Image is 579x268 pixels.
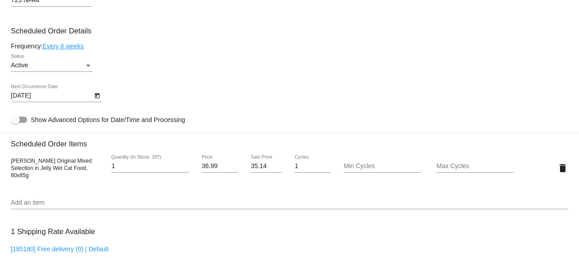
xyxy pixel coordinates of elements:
[11,222,95,241] h3: 1 Shipping Rate Available
[111,163,189,170] input: Quantity (In Stock: 297)
[11,27,568,35] h3: Scheduled Order Details
[437,163,514,170] input: Max Cycles
[43,42,84,50] a: Every 6 weeks
[11,133,568,148] h3: Scheduled Order Items
[11,92,92,99] input: Next Occurrence Date
[251,163,281,170] input: Sale Price
[557,163,568,174] mat-icon: delete
[11,42,568,50] div: Frequency:
[11,158,92,179] span: [PERSON_NAME] Original Mixed Selection in Jelly Wet Cat Food, 80x85g
[11,61,28,69] span: Active
[31,115,185,124] span: Show Advanced Options for Date/Time and Processing
[11,199,568,207] input: Add an item
[344,163,421,170] input: Min Cycles
[92,90,102,100] button: Open calendar
[11,245,109,253] a: [185180] Free delivery (0) | Default
[11,62,92,69] mat-select: Status
[294,163,331,170] input: Cycles
[202,163,238,170] input: Price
